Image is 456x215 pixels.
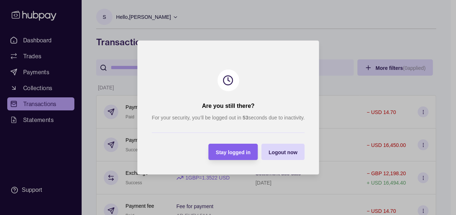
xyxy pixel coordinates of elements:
button: Logout now [261,144,304,160]
button: Stay logged in [208,144,258,160]
span: Logout now [268,149,297,155]
span: Stay logged in [215,149,250,155]
h2: Are you still there? [202,102,254,110]
p: For your security, you’ll be logged out in seconds due to inactivity. [152,114,304,122]
strong: 53 [242,115,248,121]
